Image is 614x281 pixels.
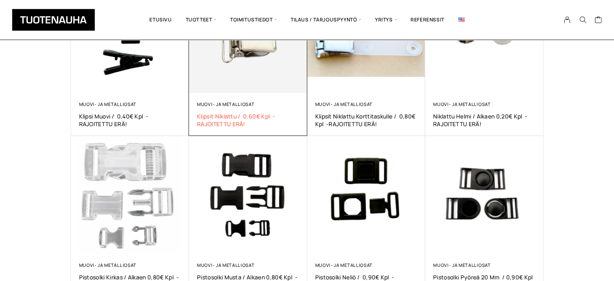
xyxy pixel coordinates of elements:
a: Klipsi Muovi / 0,40€ kpl -RAJOITETTU ERÄ! [79,112,181,128]
a: Niklattu helmi / alkaen 0,20€ kpl -RAJOITETTU ERÄ! [433,112,535,128]
a: Muovi- ja metalliosat [315,101,373,107]
a: Muovi- ja metalliosat [433,262,490,268]
a: Muovi- ja metalliosat [79,262,136,268]
button: Search [575,16,590,23]
a: Klipsit Niklattu korttitaskulle / 0,80€ kpl -RAJOITETTU ERÄ! [315,112,417,128]
span: Toimitustiedot [223,6,284,34]
a: Muovi- ja metalliosat [197,101,254,107]
span: Tuotteet [179,6,223,34]
a: My Account [560,16,575,23]
a: Muovi- ja metalliosat [315,262,373,268]
a: Muovi- ja metalliosat [79,101,136,107]
a: Muovi- ja metalliosat [197,262,254,268]
img: Tuotenauha Oy [12,9,95,31]
span: Tilaus / Tarjouspyyntö [284,6,368,34]
a: Referenssit [404,6,451,34]
a: Klipsit Niklattu / 0,60€ kpl -RAJOITETTU ERÄ! [197,112,299,128]
span: Yritys [368,6,404,34]
a: Muovi- ja metalliosat [433,101,490,107]
a: Etusivu [142,6,178,34]
img: English [458,17,465,22]
a: Cart [594,16,602,25]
